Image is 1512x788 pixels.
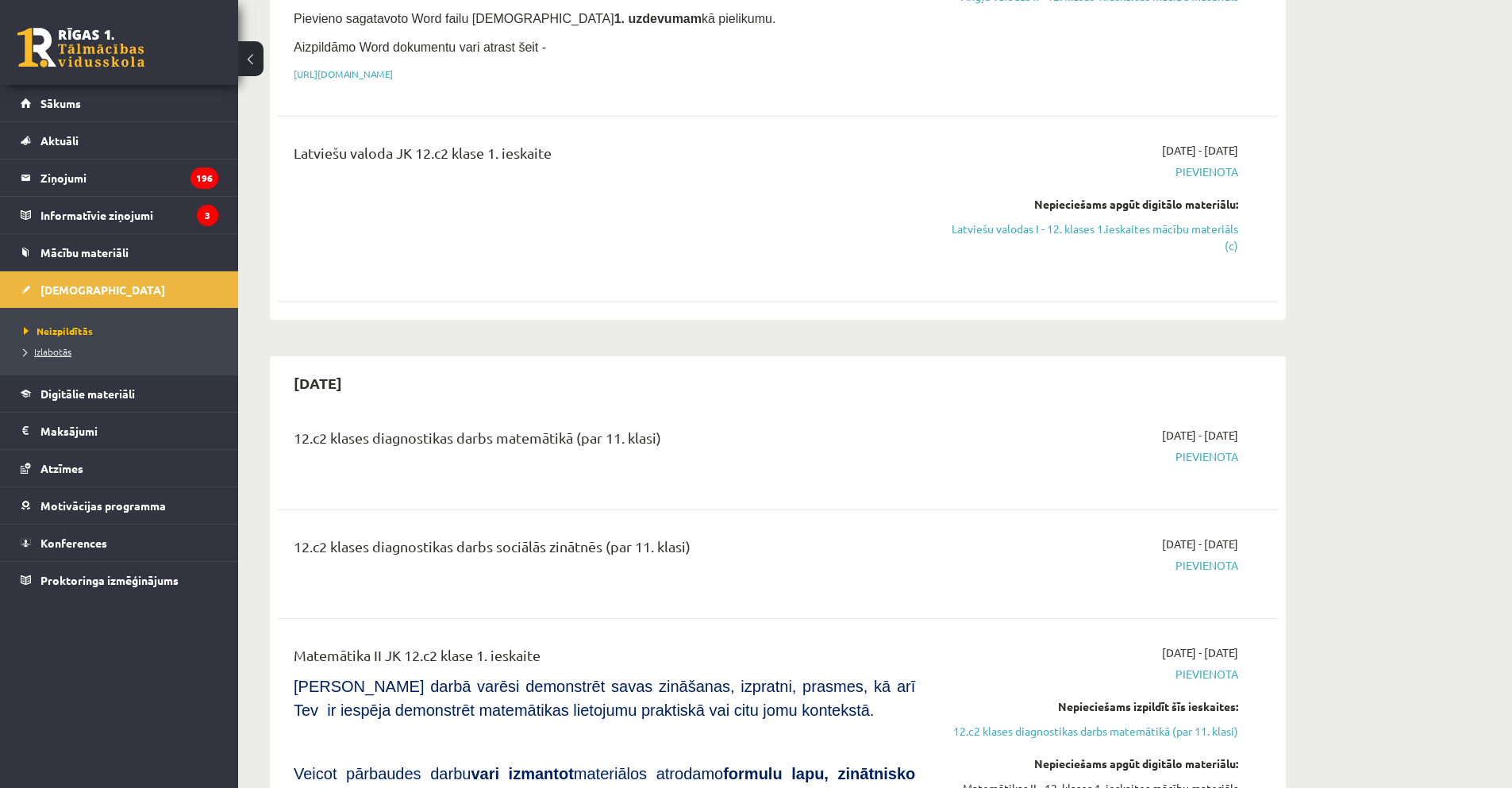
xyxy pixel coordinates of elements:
a: Atzīmes [21,450,218,486]
div: Nepieciešams apgūt digitālo materiālu: [939,755,1238,772]
a: Latviešu valodas I - 12. klases 1.ieskaites mācību materiāls (c) [939,221,1238,254]
h2: [DATE] [278,364,358,402]
span: Pievienota [939,163,1238,180]
a: Izlabotās [24,344,222,359]
i: 196 [190,167,218,189]
span: Izlabotās [24,345,71,358]
span: Pievienota [939,448,1238,465]
span: Neizpildītās [24,325,93,337]
span: [DATE] - [DATE] [1162,644,1238,661]
span: Pievienota [939,666,1238,682]
span: Mācību materiāli [40,245,129,259]
a: Motivācijas programma [21,487,218,524]
a: Mācību materiāli [21,234,218,271]
a: Informatīvie ziņojumi3 [21,197,218,233]
i: 3 [197,205,218,226]
strong: 1. uzdevumam [614,12,702,25]
a: [URL][DOMAIN_NAME] [294,67,393,80]
span: [DATE] - [DATE] [1162,536,1238,552]
a: Digitālie materiāli [21,375,218,412]
div: Nepieciešams izpildīt šīs ieskaites: [939,698,1238,715]
span: Pievieno sagatavoto Word failu [DEMOGRAPHIC_DATA] kā pielikumu. [294,12,775,25]
a: Konferences [21,525,218,561]
a: Rīgas 1. Tālmācības vidusskola [17,28,144,67]
span: Digitālie materiāli [40,386,135,401]
span: Sākums [40,96,81,110]
a: 12.c2 klases diagnostikas darbs matemātikā (par 11. klasi) [939,723,1238,740]
legend: Maksājumi [40,413,218,449]
a: Ziņojumi196 [21,160,218,196]
a: Aktuāli [21,122,218,159]
div: Nepieciešams apgūt digitālo materiālu: [939,196,1238,213]
div: 12.c2 klases diagnostikas darbs sociālās zinātnēs (par 11. klasi) [294,536,915,565]
span: Proktoringa izmēģinājums [40,573,179,587]
a: Maksājumi [21,413,218,449]
b: vari izmantot [471,765,573,782]
span: Atzīmes [40,461,83,475]
div: Matemātika II JK 12.c2 klase 1. ieskaite [294,644,915,674]
span: Pievienota [939,557,1238,574]
legend: Informatīvie ziņojumi [40,197,218,233]
a: Proktoringa izmēģinājums [21,562,218,598]
span: Aizpildāmo Word dokumentu vari atrast šeit - [294,40,546,54]
span: [DEMOGRAPHIC_DATA] [40,283,165,297]
div: 12.c2 klases diagnostikas darbs matemātikā (par 11. klasi) [294,427,915,456]
legend: Ziņojumi [40,160,218,196]
a: Sākums [21,85,218,121]
a: [DEMOGRAPHIC_DATA] [21,271,218,308]
span: Motivācijas programma [40,498,166,513]
span: [DATE] - [DATE] [1162,427,1238,444]
span: [PERSON_NAME] darbā varēsi demonstrēt savas zināšanas, izpratni, prasmes, kā arī Tev ir iespēja d... [294,678,915,719]
span: [DATE] - [DATE] [1162,142,1238,159]
div: Latviešu valoda JK 12.c2 klase 1. ieskaite [294,142,915,171]
span: Konferences [40,536,107,550]
a: Neizpildītās [24,324,222,338]
span: Aktuāli [40,133,79,148]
